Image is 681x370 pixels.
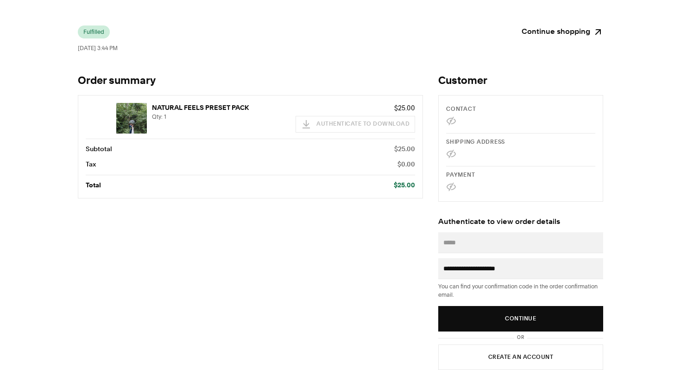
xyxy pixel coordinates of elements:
p: Subtotal [86,144,112,154]
span: Fulfilled [83,28,104,36]
button: Continue [438,306,603,332]
h2: Customer [438,75,603,88]
span: You can find your confirmation code in the order confirmation email. [438,283,598,298]
p: $25.00 [394,180,415,191]
span: Authenticate to view order details [438,218,560,226]
p: $25.00 [296,103,415,113]
p: $25.00 [394,144,415,154]
span: [DATE] 3:44 PM [78,45,118,51]
span: Shipping address [446,140,505,145]
input: Email [443,237,598,248]
span: Contact [446,107,476,112]
p: Tax [86,159,96,170]
button: Create an account [438,344,603,370]
label: or [517,334,524,342]
p: Total [86,180,101,191]
h1: Order summary [78,75,423,88]
a: Continue shopping [522,26,603,38]
span: Payment [446,172,475,178]
p: NATURAL FEELS PRESET PACK [152,103,290,113]
button: Authenticate to download [296,116,415,133]
input: Confirmation Code [443,263,598,274]
p: $0.00 [397,159,415,170]
span: Qty: 1 [152,113,166,120]
img: NATURAL FEELS PRESET PACK [116,103,147,134]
